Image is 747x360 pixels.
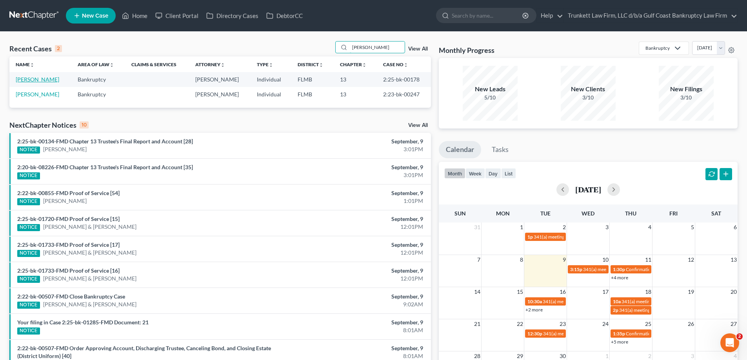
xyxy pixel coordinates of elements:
a: [PERSON_NAME] & [PERSON_NAME] [43,249,136,257]
span: Wed [582,210,594,217]
div: 5/10 [463,94,518,101]
span: Fri [669,210,678,217]
div: NOTICE [17,147,40,154]
a: [PERSON_NAME] & [PERSON_NAME] [43,223,136,231]
span: 3 [605,223,609,232]
span: 13 [730,255,738,264]
a: Trunkett Law Firm, LLC d/b/a Gulf Coast Bankruptcy Law Firm [564,9,737,23]
span: 19 [687,287,695,297]
i: unfold_more [403,63,408,67]
span: 1p [527,234,533,240]
a: +4 more [611,275,628,280]
a: 2:20-bk-08226-FMD Chapter 13 Trustee's Final Report and Account [35] [17,164,193,170]
span: 25 [644,319,652,329]
span: 1 [519,223,524,232]
a: Area of Lawunfold_more [78,62,114,67]
input: Search by name... [452,8,523,23]
div: Recent Cases [9,44,62,53]
span: 2 [562,223,567,232]
span: 11 [644,255,652,264]
button: week [465,168,485,179]
div: September, 9 [293,241,423,249]
td: Individual [251,72,291,87]
span: Mon [496,210,510,217]
div: 8:01AM [293,352,423,360]
button: day [485,168,501,179]
div: New Clients [561,85,616,94]
span: 341(a) meeting for [PERSON_NAME] [543,298,618,304]
td: [PERSON_NAME] [189,87,251,101]
span: 1:35p [613,331,625,336]
span: 1:30p [613,266,625,272]
span: 2p [613,307,618,313]
a: DebtorCC [262,9,307,23]
td: 13 [334,87,377,101]
a: [PERSON_NAME] [16,91,59,98]
span: 15 [516,287,524,297]
span: 14 [473,287,481,297]
i: unfold_more [319,63,324,67]
td: FLMB [291,87,334,101]
i: unfold_more [30,63,35,67]
span: 341(a) meeting for [PERSON_NAME] & [PERSON_NAME] [534,234,651,240]
div: 12:01PM [293,249,423,257]
h3: Monthly Progress [439,45,494,55]
div: 3:01PM [293,171,423,179]
span: 20 [730,287,738,297]
a: Case Nounfold_more [383,62,408,67]
span: 10:30a [527,298,542,304]
a: View All [408,123,428,128]
span: 5 [690,223,695,232]
a: Home [118,9,151,23]
div: September, 9 [293,163,423,171]
div: September, 9 [293,137,423,145]
i: unfold_more [362,63,367,67]
a: 2:25-bk-01733-FMD Proof of Service [17] [17,241,120,248]
span: 12 [687,255,695,264]
a: Client Portal [151,9,202,23]
i: unfold_more [269,63,273,67]
a: +2 more [525,307,543,313]
button: month [444,168,465,179]
a: [PERSON_NAME] [43,145,87,153]
span: 4 [647,223,652,232]
h2: [DATE] [575,185,601,194]
a: Calendar [439,141,481,158]
td: 13 [334,72,377,87]
input: Search by name... [350,42,405,53]
div: September, 9 [293,318,423,326]
span: 26 [687,319,695,329]
span: 24 [602,319,609,329]
a: View All [408,46,428,52]
div: NOTICE [17,327,40,335]
span: New Case [82,13,108,19]
a: 2:22-bk-00507-FMD Close Bankruptcy Case [17,293,125,300]
span: 16 [559,287,567,297]
div: September, 9 [293,293,423,300]
a: Directory Cases [202,9,262,23]
span: 2 [736,333,743,340]
a: [PERSON_NAME] [43,197,87,205]
span: 21 [473,319,481,329]
span: 7 [476,255,481,264]
i: unfold_more [109,63,114,67]
span: 10 [602,255,609,264]
div: NOTICE [17,276,40,283]
div: New Leads [463,85,518,94]
div: NOTICE [17,198,40,205]
div: September, 9 [293,267,423,275]
td: Individual [251,87,291,101]
div: 2 [55,45,62,52]
div: NOTICE [17,172,40,179]
a: Help [537,9,563,23]
a: Typeunfold_more [257,62,273,67]
span: 341(a) meeting for [PERSON_NAME] [PERSON_NAME] [619,307,732,313]
iframe: Intercom live chat [720,333,739,352]
th: Claims & Services [125,56,189,72]
span: 3:15p [570,266,582,272]
div: September, 9 [293,189,423,197]
div: 10 [80,121,89,128]
div: 3/10 [659,94,714,101]
span: 8 [519,255,524,264]
span: 10a [613,298,621,304]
